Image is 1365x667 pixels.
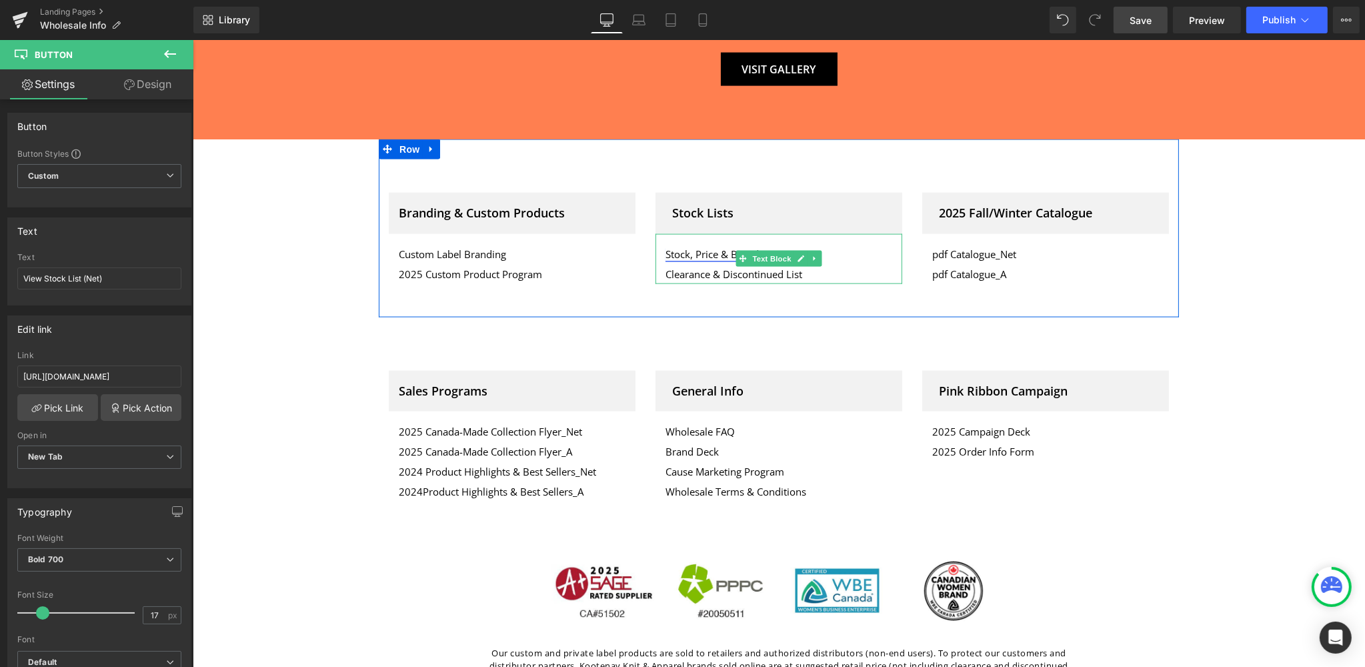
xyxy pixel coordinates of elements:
div: Button Styles [17,148,181,159]
div: Link [17,351,181,360]
b: Bold 700 [28,554,63,564]
a: Laptop [623,7,655,33]
h1: Sales Programs [206,344,433,359]
button: Undo [1050,7,1076,33]
a: Wholesale FAQ [473,385,542,398]
a: 2025 Campaign Deck [740,385,838,398]
span: Publish [1262,15,1296,25]
button: Publish [1246,7,1328,33]
span: px [168,611,179,620]
a: 2025 Canada-Made Collection Flyer_A [206,405,379,418]
a: Tablet [655,7,687,33]
a: pdf Catalogue_A [740,227,814,241]
a: Expand / Collapse [615,211,629,227]
a: Custom Label Branding [206,207,313,221]
span: Preview [1189,13,1225,27]
a: VISIT GALLERY [528,13,645,46]
b: New Tab [28,452,63,462]
a: pdf Catalogue_Net [740,207,824,221]
span: t [400,425,403,438]
p: Our custom and private label products are sold to retailers and authorized distributors (non-end ... [292,607,880,646]
span: 024 [212,445,230,458]
h1: Pink Ribbon Campaign [746,344,966,359]
input: https://your-shop.myshopify.com [17,366,181,388]
a: Cause Marketing Program [473,425,591,438]
span: VISIT GALLERY [549,21,623,38]
a: 024Product Highlights & Best Sellers_A [212,445,391,458]
a: Stock, Price & Branding List - Net [473,207,623,221]
a: Pick Link [17,394,98,421]
span: pdf Catalogue [740,207,803,221]
span: Text Block [557,211,601,227]
div: Button [17,113,47,132]
a: 2024 Product Highlights & Best Sellers_Ne [206,425,400,438]
div: Open Intercom Messenger [1320,622,1352,654]
a: Wholesale Terms & Conditions [473,445,613,458]
a: Mobile [687,7,719,33]
span: Button [35,49,73,60]
b: Custom [28,171,59,182]
h1: General Info [479,344,700,359]
a: Design [99,69,196,99]
a: Landing Pages [40,7,193,17]
div: Text [17,253,181,262]
span: Save [1130,13,1152,27]
a: Brand Deck [473,405,526,418]
button: Redo [1082,7,1108,33]
div: Font [17,635,181,644]
span: Library [219,14,250,26]
div: Typography [17,499,72,518]
a: New Library [193,7,259,33]
button: More [1333,7,1360,33]
a: 2 [206,445,212,458]
h1: Branding & Custom Products [206,166,433,181]
h1: Stock Lists [479,166,700,181]
span: Row [203,99,230,119]
a: Expand / Collapse [230,99,247,119]
div: Text [17,218,37,237]
a: 2025 Order Info Form [740,405,842,418]
a: 2025 Custom Product Program [206,227,349,241]
div: Open in [17,431,181,440]
div: Font Weight [17,534,181,543]
span: Wholesale Info [40,20,106,31]
a: Preview [1173,7,1241,33]
a: Desktop [591,7,623,33]
a: 2025 Canada-Made Collection Flyer_Net [206,385,389,398]
h1: 2025 Fall/Winter Catalogue [746,166,966,181]
a: Pick Action [101,394,181,421]
div: Font Size [17,590,181,600]
a: Clearance & Discontinued List [473,227,609,241]
div: Edit link [17,316,53,335]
